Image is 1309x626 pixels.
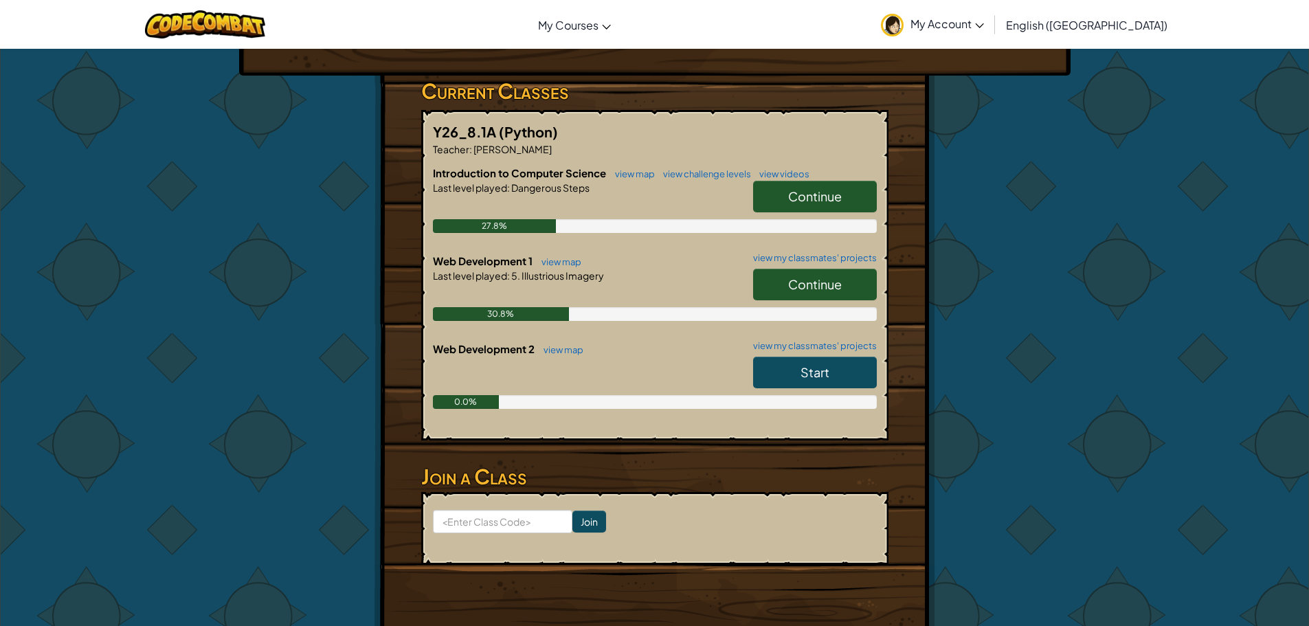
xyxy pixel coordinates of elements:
span: Last level played [433,269,507,282]
span: Web Development 2 [433,342,537,355]
span: 5. [510,269,520,282]
img: avatar [881,14,904,36]
span: [PERSON_NAME] [472,143,552,155]
div: 30.8% [433,307,570,321]
a: view videos [752,168,809,179]
span: English ([GEOGRAPHIC_DATA]) [1006,18,1167,32]
a: view map [537,344,583,355]
span: Illustrious Imagery [520,269,604,282]
input: <Enter Class Code> [433,510,572,533]
h3: Join a Class [421,461,888,492]
span: My Courses [538,18,598,32]
img: CodeCombat logo [145,10,265,38]
a: view challenge levels [656,168,751,179]
input: Join [572,511,606,533]
div: 0.0% [433,395,500,409]
a: view my classmates' projects [746,342,877,350]
span: Y26_8.1A [433,123,499,140]
a: My Account [874,3,991,46]
span: Introduction to Computer Science [433,166,608,179]
a: view map [535,256,581,267]
span: Continue [788,276,842,292]
span: Start [801,364,829,380]
span: Web Development 1 [433,254,535,267]
a: view my classmates' projects [746,254,877,262]
span: (Python) [499,123,558,140]
span: My Account [910,16,984,31]
span: Last level played [433,181,507,194]
a: My Courses [531,6,618,43]
span: : [507,181,510,194]
a: English ([GEOGRAPHIC_DATA]) [999,6,1174,43]
span: : [469,143,472,155]
span: : [507,269,510,282]
a: view map [608,168,655,179]
div: 27.8% [433,219,557,233]
h3: Current Classes [421,76,888,107]
span: Teacher [433,143,469,155]
span: Dangerous Steps [510,181,590,194]
span: Continue [788,188,842,204]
